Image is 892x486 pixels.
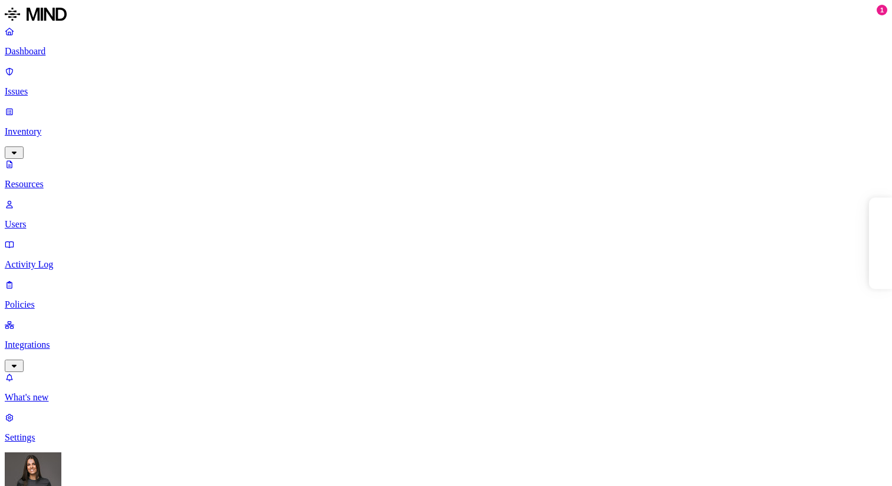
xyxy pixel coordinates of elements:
a: Dashboard [5,26,887,57]
p: Settings [5,432,887,443]
p: Resources [5,179,887,190]
a: Resources [5,159,887,190]
img: MIND [5,5,67,24]
a: Policies [5,279,887,310]
a: What's new [5,372,887,403]
p: Integrations [5,340,887,350]
a: Integrations [5,319,887,370]
p: Users [5,219,887,230]
a: Users [5,199,887,230]
a: Settings [5,412,887,443]
a: Issues [5,66,887,97]
p: Policies [5,299,887,310]
a: Inventory [5,106,887,157]
a: Activity Log [5,239,887,270]
p: Issues [5,86,887,97]
p: Activity Log [5,259,887,270]
div: 1 [877,5,887,15]
p: What's new [5,392,887,403]
a: MIND [5,5,887,26]
p: Inventory [5,126,887,137]
p: Dashboard [5,46,887,57]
